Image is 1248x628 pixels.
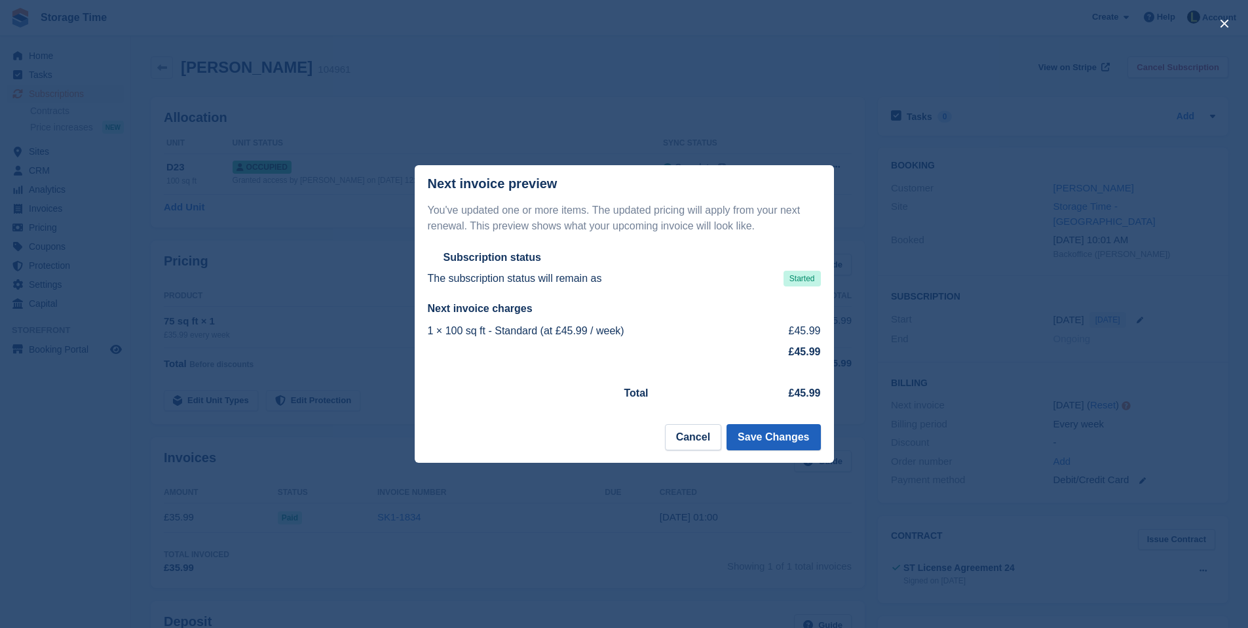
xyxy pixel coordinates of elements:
p: Next invoice preview [428,176,558,191]
strong: £45.99 [789,387,821,399]
p: The subscription status will remain as [428,271,602,286]
button: Save Changes [727,424,820,450]
button: close [1214,13,1235,34]
p: You've updated one or more items. The updated pricing will apply from your next renewal. This pre... [428,203,821,234]
h2: Subscription status [444,251,541,264]
strong: Total [624,387,649,399]
h2: Next invoice charges [428,302,821,315]
strong: £45.99 [789,346,821,357]
span: Started [784,271,821,286]
td: £45.99 [765,321,820,342]
td: 1 × 100 sq ft - Standard (at £45.99 / week) [428,321,766,342]
button: Cancel [665,424,721,450]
